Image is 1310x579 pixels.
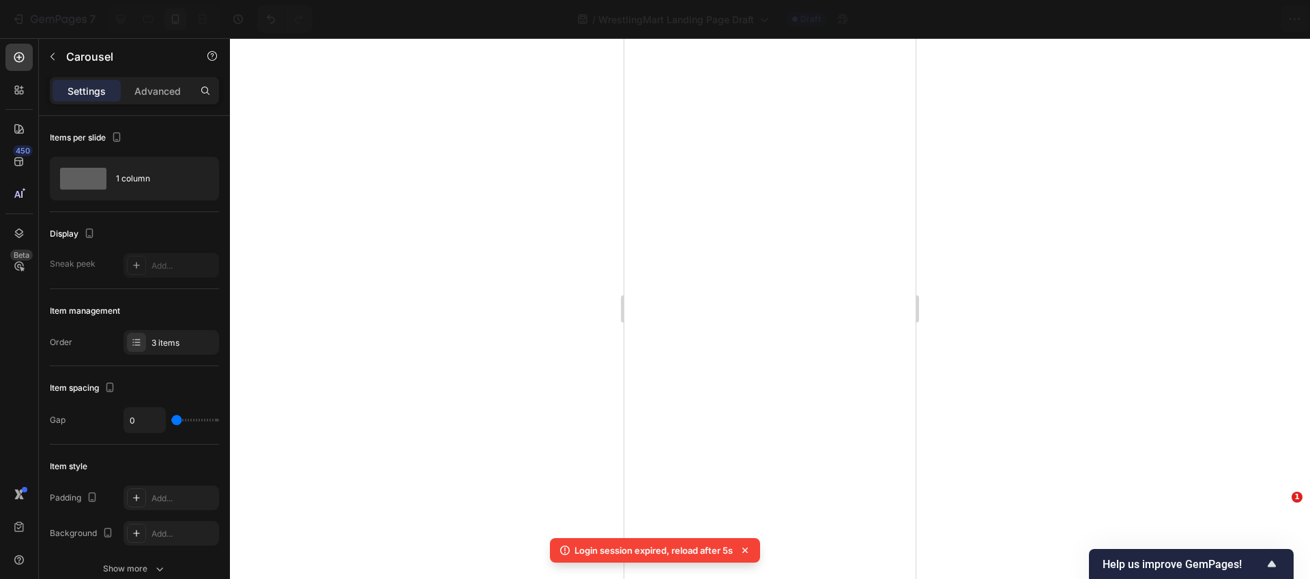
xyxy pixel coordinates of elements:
[257,5,312,33] div: Undo/Redo
[624,38,916,579] iframe: Design area
[50,489,100,507] div: Padding
[1264,512,1296,545] iframe: Intercom live chat
[5,5,102,33] button: 7
[1219,5,1277,33] button: Publish
[10,250,33,261] div: Beta
[89,11,96,27] p: 7
[1103,558,1264,571] span: Help us improve GemPages!
[598,12,754,27] span: WrestlingMart Landing Page Draft
[50,336,72,348] div: Order
[151,528,216,540] div: Add...
[50,414,65,426] div: Gap
[50,305,120,317] div: Item management
[151,337,216,349] div: 3 items
[1169,5,1214,33] button: Save
[151,492,216,505] div: Add...
[50,379,118,398] div: Item spacing
[66,48,182,65] p: Carousel
[50,129,125,147] div: Items per slide
[124,408,165,432] input: Auto
[134,84,181,98] p: Advanced
[103,562,166,576] div: Show more
[592,12,596,27] span: /
[1231,12,1265,27] div: Publish
[50,225,98,243] div: Display
[1180,14,1203,25] span: Save
[50,258,96,270] div: Sneak peek
[50,524,116,543] div: Background
[1292,492,1302,503] span: 1
[116,163,199,194] div: 1 column
[800,13,821,25] span: Draft
[574,544,733,557] p: Login session expired, reload after 5s
[50,460,87,473] div: Item style
[13,145,33,156] div: 450
[1103,556,1280,572] button: Show survey - Help us improve GemPages!
[68,84,106,98] p: Settings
